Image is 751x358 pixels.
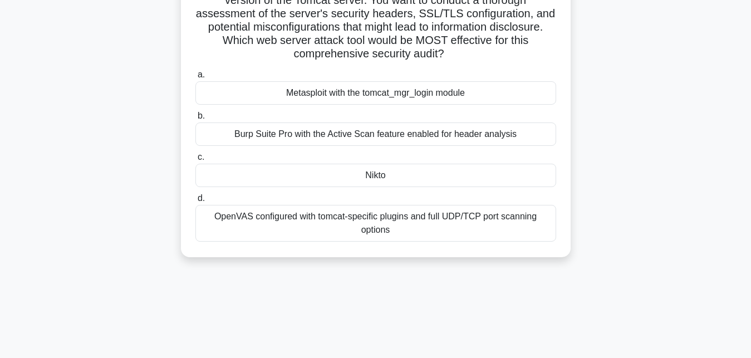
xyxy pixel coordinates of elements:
span: b. [198,111,205,120]
div: Metasploit with the tomcat_mgr_login module [195,81,556,105]
div: OpenVAS configured with tomcat-specific plugins and full UDP/TCP port scanning options [195,205,556,242]
span: c. [198,152,204,161]
div: Burp Suite Pro with the Active Scan feature enabled for header analysis [195,122,556,146]
span: a. [198,70,205,79]
span: d. [198,193,205,203]
div: Nikto [195,164,556,187]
